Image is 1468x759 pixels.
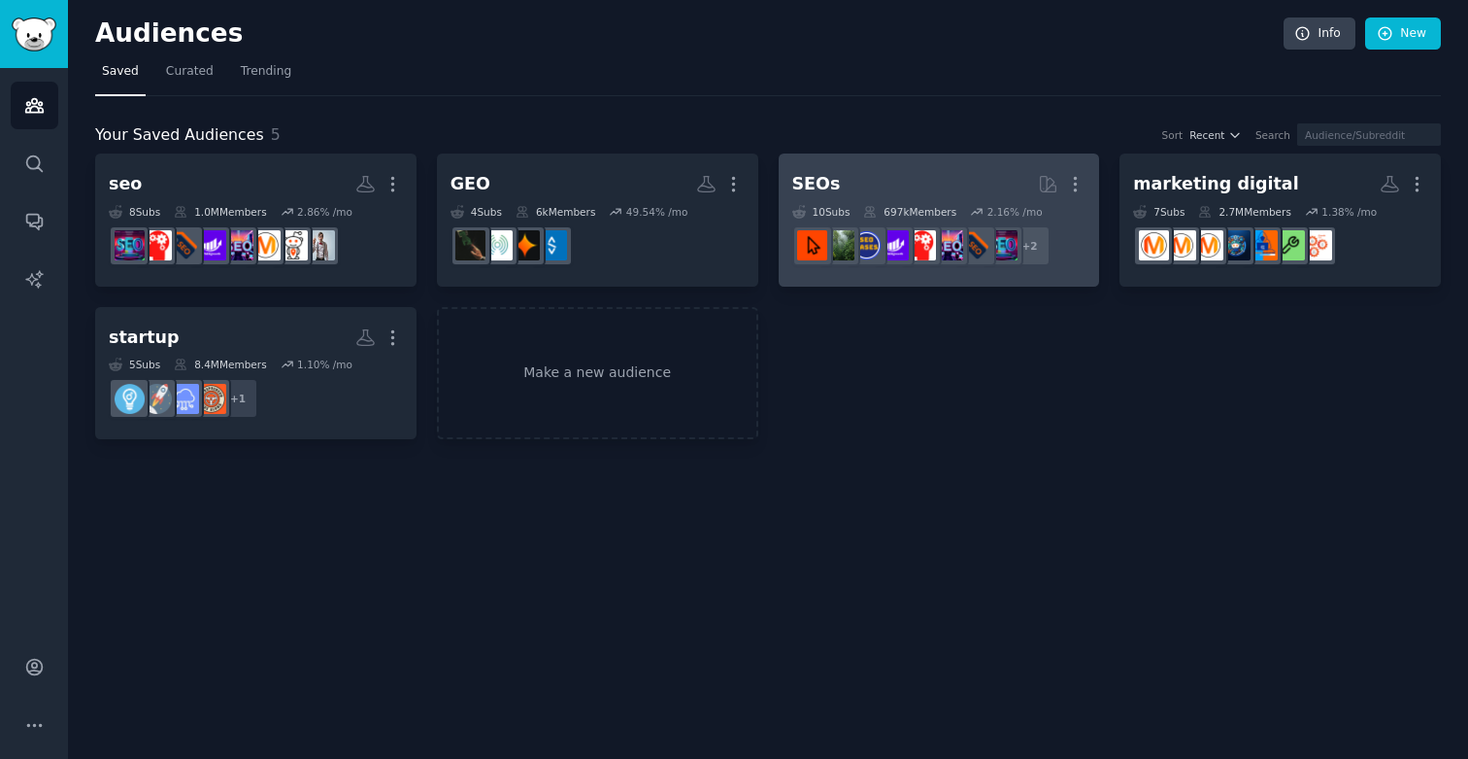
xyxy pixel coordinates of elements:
div: 10 Sub s [792,205,851,219]
div: 1.0M Members [174,205,266,219]
div: Sort [1162,128,1184,142]
img: DigitalMarketing [1139,230,1169,260]
div: 1.38 % /mo [1321,205,1377,219]
div: 1.10 % /mo [297,358,352,371]
img: AISearchLab [537,230,567,260]
img: SEO_cases [851,230,882,260]
img: DigitalMarketingHack [1248,230,1278,260]
span: Saved [102,63,139,81]
div: + 1 [217,378,258,419]
img: marketing [1193,230,1223,260]
img: GoogleSearchConsole [797,230,827,260]
div: 49.54 % /mo [626,205,688,219]
div: SEOs [792,172,841,196]
img: GEO_optimization [455,230,485,260]
a: Trending [234,56,298,96]
img: bigseo [960,230,990,260]
img: SaaS [169,384,199,414]
a: SEOs10Subs697kMembers2.16% /mo+2SEObigseoSEO_Digital_MarketingTechSEOseogrowthSEO_casesLocal_SEOG... [779,154,1100,287]
div: marketing digital [1133,172,1298,196]
img: SEO [115,230,145,260]
div: + 2 [1010,225,1051,266]
div: 8.4M Members [174,358,266,371]
img: GummySearch logo [12,17,56,52]
img: SEO_Digital_Marketing [223,230,253,260]
div: 697k Members [863,205,956,219]
a: New [1365,17,1441,51]
img: GenEngineOptimization [483,230,513,260]
div: 4 Sub s [450,205,502,219]
div: startup [109,326,180,350]
a: seo8Subs1.0MMembers2.86% /moBacklinkSEOlocalseoDigitalMarketingSEO_Digital_Marketingseogrowthbigs... [95,154,417,287]
img: EntrepreneurRideAlong [196,384,226,414]
img: startups [142,384,172,414]
h2: Audiences [95,18,1284,50]
div: 2.16 % /mo [987,205,1043,219]
img: TechSEO [906,230,936,260]
div: 6k Members [516,205,595,219]
div: 7 Sub s [1133,205,1184,219]
div: 5 Sub s [109,358,160,371]
input: Audience/Subreddit [1297,123,1441,146]
div: 2.86 % /mo [297,205,352,219]
img: growth [1275,230,1305,260]
a: marketing digital7Subs2.7MMembers1.38% /moGrowthHackinggrowthDigitalMarketingHackdigital_marketin... [1119,154,1441,287]
a: startup5Subs8.4MMembers1.10% /mo+1EntrepreneurRideAlongSaaSstartupsEntrepreneur [95,307,417,440]
a: Make a new audience [437,307,758,440]
div: 2.7M Members [1198,205,1290,219]
button: Recent [1189,128,1242,142]
div: 8 Sub s [109,205,160,219]
span: Your Saved Audiences [95,123,264,148]
a: Saved [95,56,146,96]
img: GenerativeEngine [510,230,540,260]
img: GrowthHacking [1302,230,1332,260]
img: TechSEO [142,230,172,260]
img: AskMarketing [1166,230,1196,260]
span: 5 [271,125,281,144]
div: Search [1255,128,1290,142]
img: SEO [987,230,1018,260]
a: GEO4Subs6kMembers49.54% /moAISearchLabGenerativeEngineGenEngineOptimizationGEO_optimization [437,154,758,287]
img: SEO_Digital_Marketing [933,230,963,260]
img: BacklinkSEO [305,230,335,260]
img: Entrepreneur [115,384,145,414]
div: GEO [450,172,490,196]
img: bigseo [169,230,199,260]
span: Curated [166,63,214,81]
a: Info [1284,17,1355,51]
img: digital_marketing [1220,230,1251,260]
img: Local_SEO [824,230,854,260]
img: seogrowth [879,230,909,260]
div: seo [109,172,142,196]
img: DigitalMarketing [250,230,281,260]
a: Curated [159,56,220,96]
img: seogrowth [196,230,226,260]
span: Recent [1189,128,1224,142]
span: Trending [241,63,291,81]
img: localseo [278,230,308,260]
